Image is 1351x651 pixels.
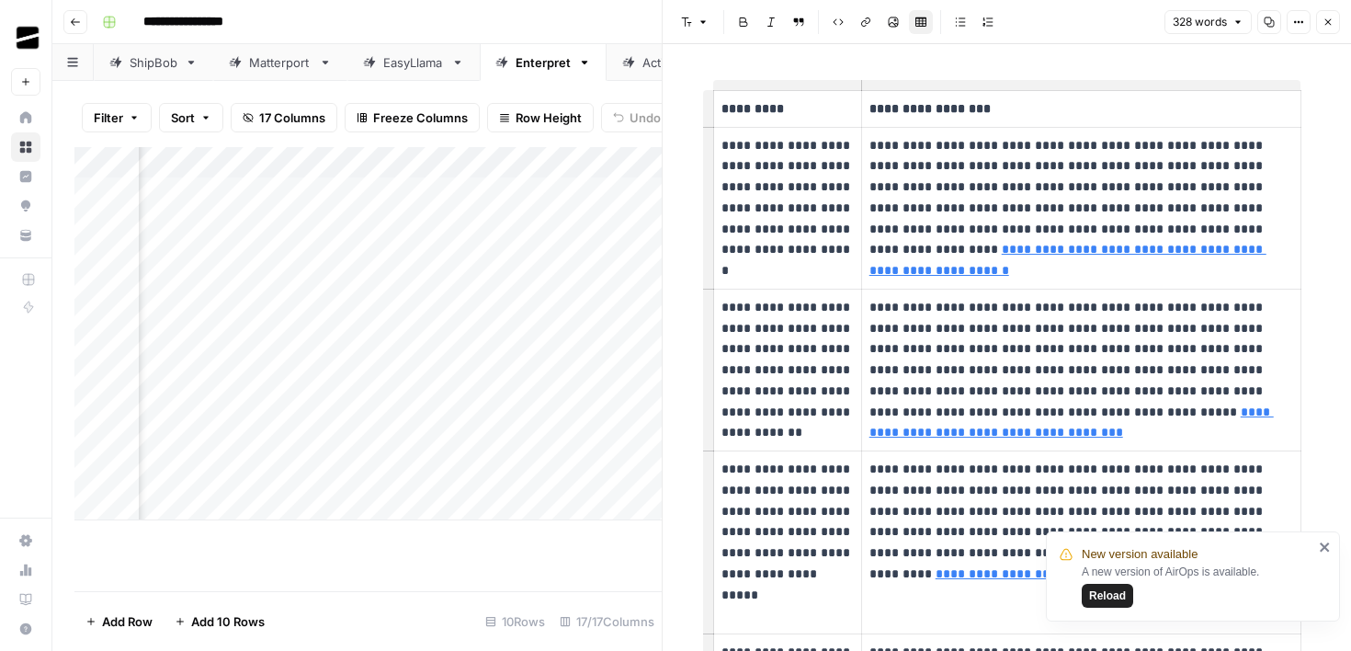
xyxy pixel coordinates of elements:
[516,53,571,72] div: Enterpret
[102,612,153,631] span: Add Row
[213,44,347,81] a: Matterport
[1164,10,1252,34] button: 328 words
[552,607,662,636] div: 17/17 Columns
[1082,564,1313,608] div: A new version of AirOps is available.
[74,607,164,636] button: Add Row
[347,44,480,81] a: EasyLlama
[191,612,265,631] span: Add 10 Rows
[383,53,444,72] div: EasyLlama
[1089,588,1126,604] span: Reload
[607,44,774,81] a: ActiveCampaign
[11,555,40,585] a: Usage
[159,103,223,132] button: Sort
[11,21,44,54] img: OGM Logo
[478,607,552,636] div: 10 Rows
[642,53,738,72] div: ActiveCampaign
[630,108,661,127] span: Undo
[601,103,673,132] button: Undo
[231,103,337,132] button: 17 Columns
[487,103,594,132] button: Row Height
[11,103,40,132] a: Home
[345,103,480,132] button: Freeze Columns
[11,614,40,644] button: Help + Support
[1173,14,1227,30] span: 328 words
[11,15,40,61] button: Workspace: OGM
[1082,545,1198,564] span: New version available
[11,191,40,221] a: Opportunities
[259,108,325,127] span: 17 Columns
[171,108,195,127] span: Sort
[94,44,213,81] a: ShipBob
[11,221,40,250] a: Your Data
[11,162,40,191] a: Insights
[11,132,40,162] a: Browse
[480,44,607,81] a: Enterpret
[373,108,468,127] span: Freeze Columns
[11,526,40,555] a: Settings
[82,103,152,132] button: Filter
[516,108,582,127] span: Row Height
[164,607,276,636] button: Add 10 Rows
[130,53,177,72] div: ShipBob
[1319,540,1332,554] button: close
[11,585,40,614] a: Learning Hub
[94,108,123,127] span: Filter
[1082,584,1133,608] button: Reload
[249,53,312,72] div: Matterport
